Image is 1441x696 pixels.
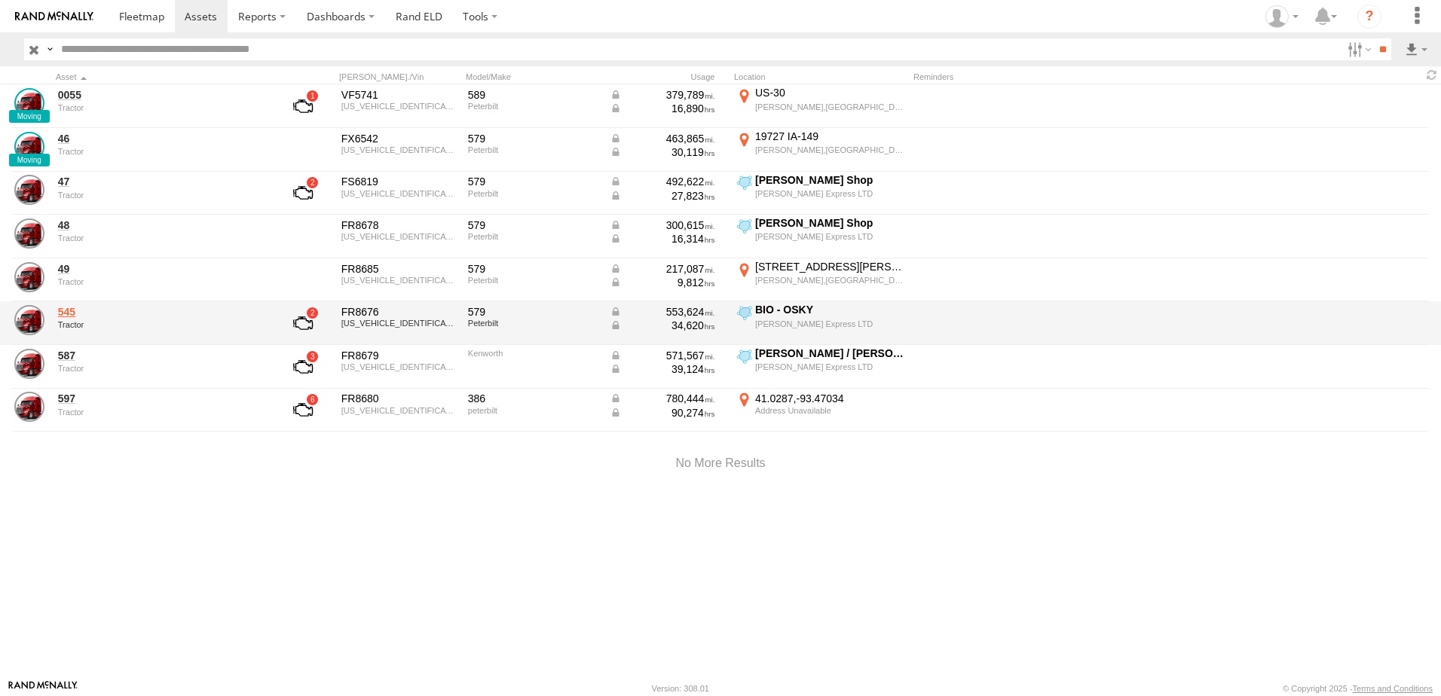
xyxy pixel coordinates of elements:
a: View Asset Details [14,305,44,335]
div: Data from Vehicle CANbus [610,132,715,145]
div: 579 [468,262,599,276]
div: Data from Vehicle CANbus [610,305,715,319]
i: ? [1357,5,1381,29]
div: Data from Vehicle CANbus [610,145,715,159]
div: Kenworth [468,349,599,358]
img: rand-logo.svg [15,11,93,22]
label: Click to View Current Location [734,260,907,301]
label: Click to View Current Location [734,390,907,431]
div: [STREET_ADDRESS][PERSON_NAME] [755,260,905,273]
div: Peterbilt [468,232,599,241]
a: View Asset Details [14,88,44,118]
a: View Asset Details [14,175,44,205]
a: View Asset with Fault/s [275,349,331,385]
div: FR8679 [341,349,457,362]
a: View Asset Details [14,349,44,379]
div: US-30 [755,86,905,99]
span: 41.0287 [755,392,797,404]
div: 579 [468,132,599,145]
label: Click to View Current Location [734,346,907,387]
div: Data from Vehicle CANbus [610,362,715,376]
span: -93.47034 [797,392,844,404]
a: 545 [58,305,265,319]
div: [PERSON_NAME] Express LTD [755,231,905,242]
label: Click to View Current Location [734,86,907,127]
div: undefined [58,320,265,329]
div: Data from Vehicle CANbus [610,319,715,332]
div: Data from Vehicle CANbus [610,175,715,188]
div: Click to Sort [56,72,267,82]
div: 1XPBD49X0RD687005 [341,276,457,285]
div: Peterbilt [468,102,599,111]
div: 579 [468,305,599,319]
div: undefined [58,277,265,286]
div: undefined [58,103,265,112]
div: Usage [607,72,728,82]
div: Peterbilt [468,276,599,285]
div: Data from Vehicle CANbus [610,349,715,362]
div: Model/Make [466,72,601,82]
a: Terms and Conditions [1353,684,1433,693]
div: undefined [58,191,265,200]
label: Export results as... [1403,38,1429,60]
a: View Asset with Fault/s [275,392,331,428]
div: Data from Vehicle CANbus [610,392,715,405]
div: [PERSON_NAME],[GEOGRAPHIC_DATA] [755,275,905,285]
div: peterbilt [468,406,599,415]
div: [PERSON_NAME] Express LTD [755,362,905,372]
a: View Asset Details [14,262,44,292]
div: 1XPBDP9X5LD665686 [341,145,457,154]
div: [PERSON_NAME] Express LTD [755,188,905,199]
div: [PERSON_NAME]./Vin [339,72,460,82]
a: View Asset with Fault/s [275,305,331,341]
div: Data from Vehicle CANbus [610,232,715,246]
div: Data from Vehicle CANbus [610,276,715,289]
div: 589 [468,88,599,102]
div: BIO - OSKY [755,303,905,316]
label: Search Filter Options [1342,38,1374,60]
div: [PERSON_NAME],[GEOGRAPHIC_DATA] [755,145,905,155]
div: FS6819 [341,175,457,188]
a: 597 [58,392,265,405]
div: Data from Vehicle CANbus [610,88,715,102]
div: FR8676 [341,305,457,319]
div: [PERSON_NAME] Express LTD [755,319,905,329]
a: View Asset Details [14,218,44,249]
div: FR8680 [341,392,457,405]
a: View Asset with Fault/s [275,88,331,124]
label: Click to View Current Location [734,216,907,257]
div: [PERSON_NAME] Shop [755,173,905,187]
div: undefined [58,364,265,373]
div: Data from Vehicle CANbus [610,102,715,115]
div: Data from Vehicle CANbus [610,262,715,276]
div: FX6542 [341,132,457,145]
div: 1XPBD49X8LD664773 [341,319,457,328]
a: 48 [58,218,265,232]
div: 1XPHD49X1CD144649 [341,406,457,415]
div: 1XPBDP9X0LD665787 [341,189,457,198]
div: 1XPBD49X6PD860006 [341,232,457,241]
label: Click to View Current Location [734,130,907,170]
div: [PERSON_NAME],[GEOGRAPHIC_DATA] [755,102,905,112]
div: undefined [58,408,265,417]
a: View Asset Details [14,132,44,162]
div: undefined [58,234,265,243]
label: Search Query [44,38,56,60]
a: 47 [58,175,265,188]
div: [PERSON_NAME] Shop [755,216,905,230]
div: Peterbilt [468,319,599,328]
span: Refresh [1423,68,1441,82]
div: undefined [58,147,265,156]
div: 1XDAD49X36J139868 [341,362,457,371]
a: View Asset with Fault/s [275,175,331,211]
div: Data from Vehicle CANbus [610,406,715,420]
div: Location [734,72,907,82]
a: 587 [58,349,265,362]
div: 1XPBDP9X0LD665692 [341,102,457,111]
a: Visit our Website [8,681,78,696]
div: FR8678 [341,218,457,232]
div: VF5741 [341,88,457,102]
div: Reminders [913,72,1155,82]
div: Tim Zylstra [1260,5,1304,28]
a: 46 [58,132,265,145]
